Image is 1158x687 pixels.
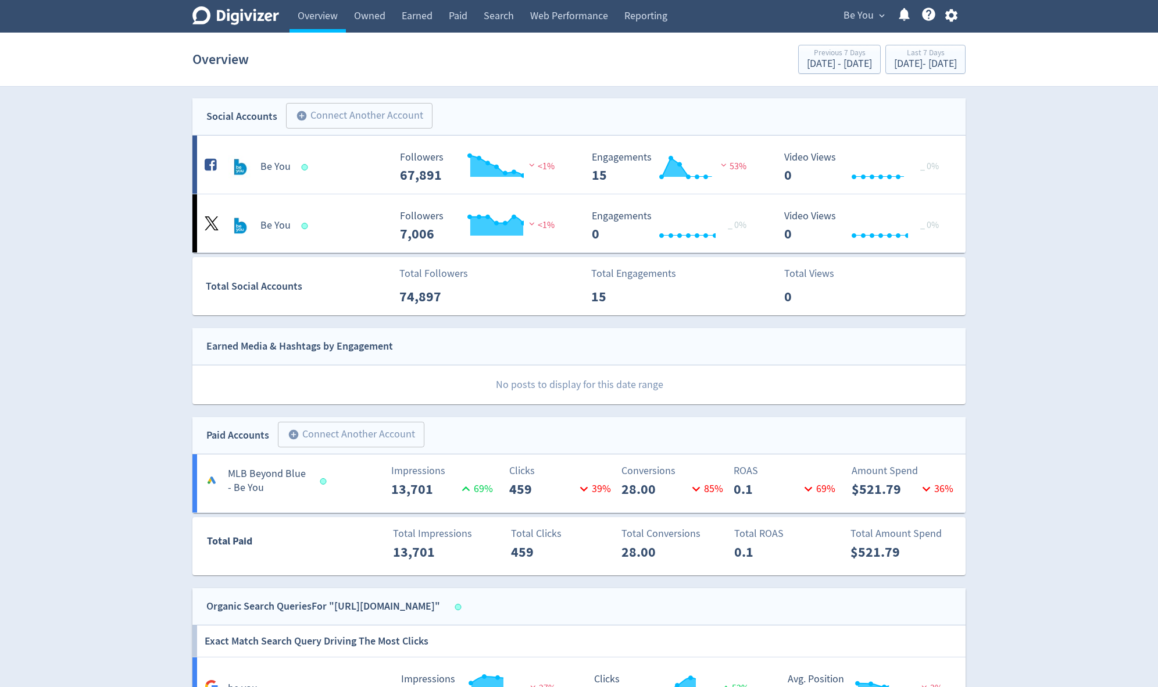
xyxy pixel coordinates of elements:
button: Connect Another Account [286,103,433,129]
div: Earned Media & Hashtags by Engagement [206,338,393,355]
p: $521.79 [850,542,917,563]
p: 459 [511,542,578,563]
span: <1% [526,161,555,172]
svg: Video Views 0 [778,211,953,241]
span: _ 0% [920,219,939,231]
span: Data last synced: 18 Aug 2025, 3:01am (AEST) [320,478,330,485]
p: Total Impressions [393,526,498,542]
p: 0.1 [734,479,800,500]
p: ROAS [734,463,839,479]
span: _ 0% [728,219,746,231]
button: Connect Another Account [278,422,424,447]
h5: MLB Beyond Blue - Be You [228,467,309,495]
p: $521.79 [852,479,918,500]
span: add_circle [296,110,308,122]
p: 28.00 [621,479,688,500]
button: Last 7 Days[DATE]- [DATE] [885,45,966,74]
svg: Followers --- [394,152,569,183]
span: add_circle [288,429,299,440]
svg: Engagements 0 [586,211,760,241]
div: Social Accounts [206,108,277,125]
span: _ 0% [920,161,939,172]
div: Total Social Accounts [206,278,391,295]
img: negative-performance.svg [526,161,538,169]
p: Total Views [784,266,851,282]
a: Connect Another Account [269,423,424,447]
a: MLB Beyond Blue - Be YouImpressions13,70169%Clicks45939%Conversions28.0085%ROAS0.169%Amount Spend... [192,454,966,512]
div: [DATE] - [DATE] [807,59,872,69]
svg: Video Views 0 [778,152,953,183]
p: 39 % [576,481,611,497]
p: 0 [784,286,851,307]
button: Be You [839,6,888,25]
span: Data last synced: 17 Aug 2025, 7:02pm (AEST) [302,164,312,170]
p: 85 % [688,481,723,497]
svg: Engagements 15 [586,152,760,183]
div: Paid Accounts [206,427,269,444]
h5: Be You [260,160,291,174]
p: Impressions [391,463,496,479]
a: Be You undefinedBe You Followers --- Followers 67,891 <1% Engagements 15 Engagements 15 53% Video... [192,136,966,194]
p: 74,897 [399,286,466,307]
span: Be You [844,6,874,25]
svg: Followers --- [394,211,569,241]
span: 53% [718,161,746,172]
span: <1% [526,219,555,231]
p: Amount Spend [852,463,957,479]
p: 36 % [918,481,953,497]
div: Total Paid [193,533,321,555]
p: 15 [591,286,658,307]
p: Conversions [621,463,727,479]
a: Be You undefinedBe You Followers --- Followers 7,006 <1% Engagements 0 Engagements 0 _ 0% Video V... [192,194,966,252]
img: Be You undefined [228,214,251,237]
p: Total Clicks [511,526,616,542]
div: Previous 7 Days [807,49,872,59]
h1: Overview [192,41,249,78]
span: Data last synced: 18 Aug 2025, 7:14am (AEST) [455,604,465,610]
p: Total ROAS [734,526,839,542]
div: Organic Search Queries For "[URL][DOMAIN_NAME]" [206,598,440,615]
p: 459 [509,479,576,500]
p: Total Amount Spend [850,526,956,542]
img: Be You undefined [228,155,251,179]
h5: Be You [260,219,291,233]
button: Previous 7 Days[DATE] - [DATE] [798,45,881,74]
p: 13,701 [391,479,458,500]
p: 13,701 [393,542,460,563]
p: No posts to display for this date range [193,365,966,404]
p: Total Conversions [621,526,727,542]
h6: Exact Match Search Query Driving The Most Clicks [205,625,428,657]
a: Connect Another Account [277,105,433,129]
span: Data last synced: 17 Aug 2025, 8:02pm (AEST) [302,223,312,229]
img: negative-performance.svg [718,161,730,169]
span: expand_more [877,10,887,21]
p: 28.00 [621,542,688,563]
p: Total Engagements [591,266,676,282]
img: negative-performance.svg [526,219,538,228]
p: Clicks [509,463,614,479]
p: 0.1 [734,542,801,563]
p: Total Followers [399,266,468,282]
p: 69 % [800,481,835,497]
div: Last 7 Days [894,49,957,59]
div: [DATE] - [DATE] [894,59,957,69]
